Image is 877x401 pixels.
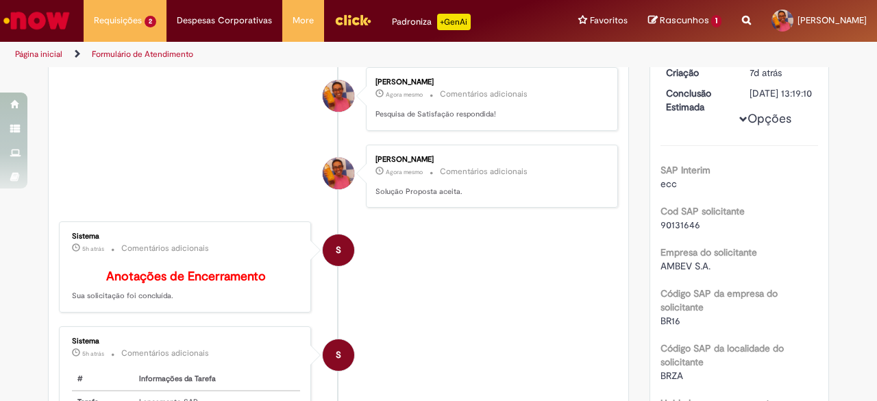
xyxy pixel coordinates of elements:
div: [PERSON_NAME] [375,78,604,86]
div: System [323,339,354,371]
small: Comentários adicionais [121,348,209,359]
span: 5h atrás [82,350,104,358]
p: Sua solicitação foi concluída. [72,270,300,302]
b: Cod SAP solicitante [660,205,745,217]
span: Requisições [94,14,142,27]
ul: Trilhas de página [10,42,574,67]
div: Roberta De Sant Anna Teixeira Siston [323,158,354,189]
b: Anotações de Encerramento [106,269,266,284]
img: click_logo_yellow_360x200.png [334,10,371,30]
span: 2 [145,16,156,27]
small: Comentários adicionais [121,243,209,254]
span: S [336,234,341,267]
div: [PERSON_NAME] [375,156,604,164]
span: Despesas Corporativas [177,14,272,27]
dt: Conclusão Estimada [656,86,740,114]
time: 29/08/2025 09:34:21 [82,350,104,358]
dt: Criação [656,66,740,80]
p: Solução Proposta aceita. [375,186,604,197]
div: Roberta De Sant Anna Teixeira Siston [323,80,354,112]
span: More [293,14,314,27]
span: 1 [711,15,721,27]
span: [PERSON_NAME] [798,14,867,26]
span: 7d atrás [750,66,782,79]
small: Comentários adicionais [440,88,528,100]
span: BR16 [660,315,680,327]
time: 29/08/2025 15:01:07 [386,168,423,176]
b: Código SAP da localidade do solicitante [660,342,784,368]
span: Favoritos [590,14,628,27]
th: Informações da Tarefa [134,368,300,391]
span: 5h atrás [82,245,104,253]
b: SAP Interim [660,164,711,176]
b: Código SAP da empresa do solicitante [660,287,778,313]
span: 90131646 [660,219,700,231]
span: BRZA [660,369,683,382]
time: 29/08/2025 15:01:19 [386,90,423,99]
div: Sistema [72,232,300,241]
img: ServiceNow [1,7,72,34]
a: Página inicial [15,49,62,60]
div: Sistema [72,337,300,345]
div: System [323,234,354,266]
b: Empresa do solicitante [660,246,757,258]
time: 29/08/2025 09:34:23 [82,245,104,253]
div: 22/08/2025 16:44:47 [750,66,813,80]
span: S [336,339,341,372]
p: +GenAi [437,14,471,30]
div: [DATE] 13:19:10 [750,86,813,100]
span: AMBEV S.A. [660,260,711,272]
a: Formulário de Atendimento [92,49,193,60]
small: Comentários adicionais [440,166,528,178]
a: Rascunhos [648,14,721,27]
span: ecc [660,178,677,190]
th: # [72,368,134,391]
div: Padroniza [392,14,471,30]
span: Agora mesmo [386,90,423,99]
span: Agora mesmo [386,168,423,176]
time: 22/08/2025 16:44:47 [750,66,782,79]
span: Rascunhos [660,14,709,27]
p: Pesquisa de Satisfação respondida! [375,109,604,120]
